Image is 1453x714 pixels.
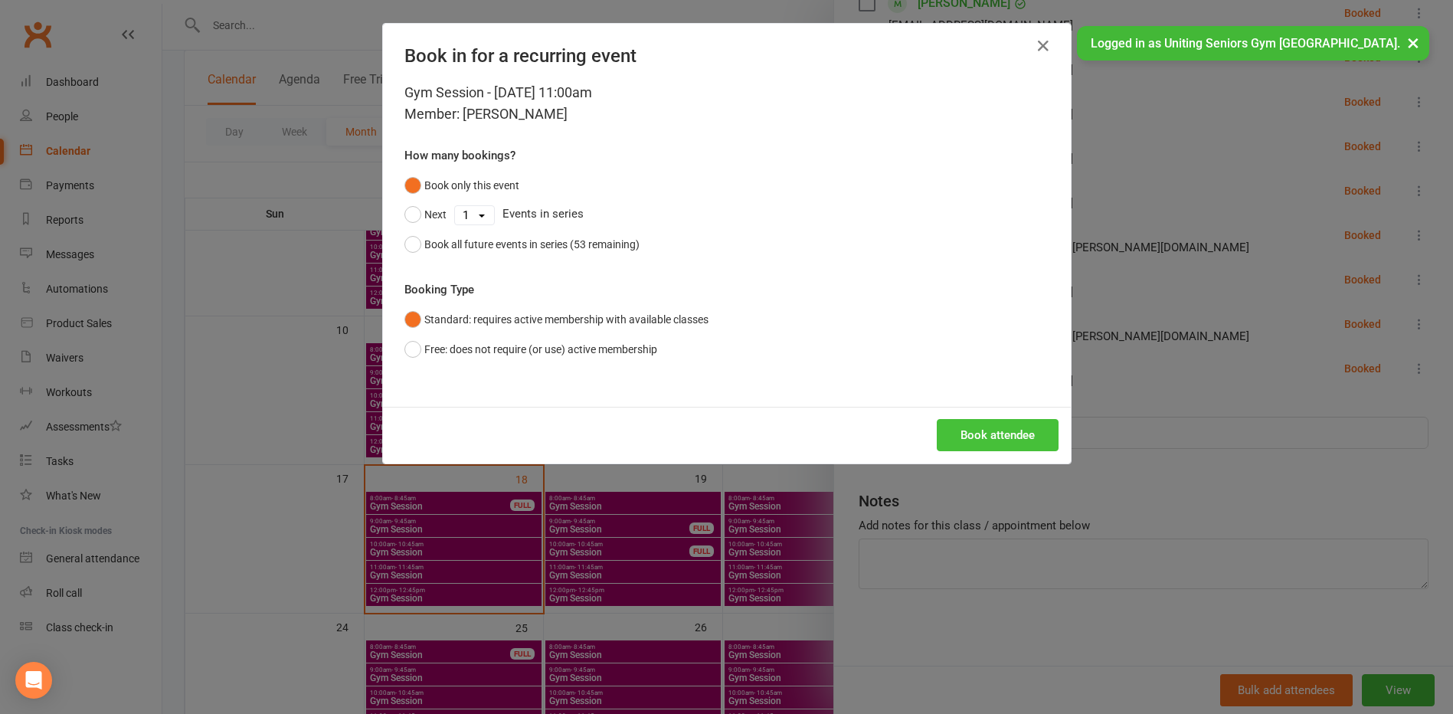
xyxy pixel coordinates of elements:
[15,662,52,699] div: Open Intercom Messenger
[404,200,447,229] button: Next
[404,305,709,334] button: Standard: requires active membership with available classes
[404,335,657,364] button: Free: does not require (or use) active membership
[404,280,474,299] label: Booking Type
[404,171,519,200] button: Book only this event
[404,230,640,259] button: Book all future events in series (53 remaining)
[404,200,1049,229] div: Events in series
[1031,34,1055,58] button: Close
[937,419,1059,451] button: Book attendee
[404,146,515,165] label: How many bookings?
[404,82,1049,125] div: Gym Session - [DATE] 11:00am Member: [PERSON_NAME]
[404,45,1049,67] h4: Book in for a recurring event
[424,236,640,253] div: Book all future events in series (53 remaining)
